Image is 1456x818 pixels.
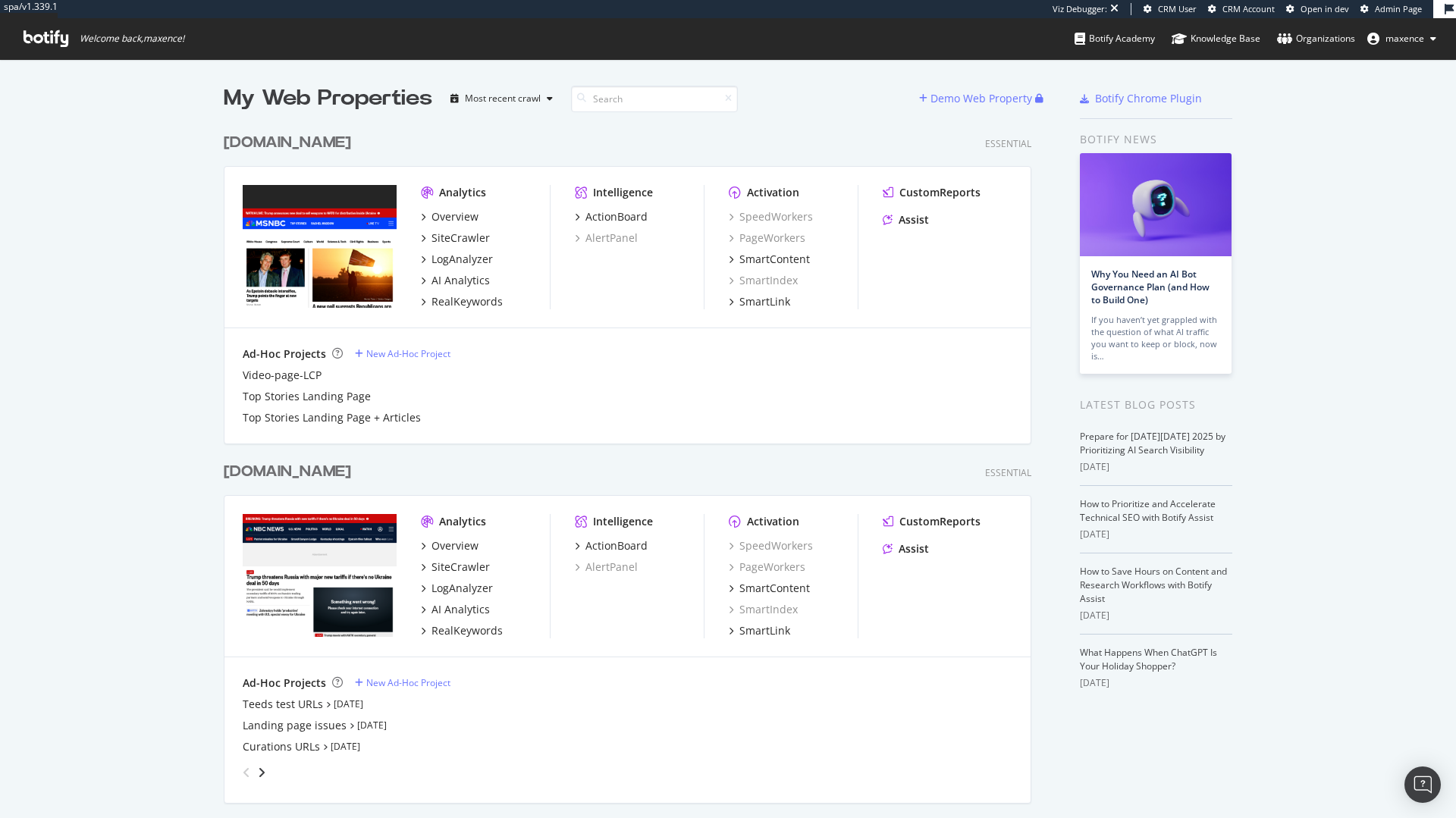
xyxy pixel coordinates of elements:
span: Admin Page [1375,3,1422,14]
div: Analytics [439,514,486,529]
a: New Ad-Hoc Project [355,676,450,689]
a: Demo Web Property [919,92,1035,105]
a: Overview [421,209,479,224]
a: Overview [421,538,479,553]
a: SmartContent [729,581,810,596]
div: Most recent crawl [465,94,541,103]
div: Ad-Hoc Projects [243,675,326,691]
div: Intelligence [593,185,653,200]
a: Curations URLs [243,739,320,754]
a: [DOMAIN_NAME] [224,132,357,154]
a: SiteCrawler [421,230,490,246]
a: RealKeywords [421,294,503,309]
div: Demo Web Property [930,91,1032,106]
div: SmartContent [739,581,810,596]
div: Botify Chrome Plugin [1095,91,1202,106]
div: AI Analytics [431,602,490,617]
a: Organizations [1277,18,1355,59]
div: [DATE] [1080,528,1232,541]
div: Open Intercom Messenger [1404,766,1441,803]
a: Why You Need an AI Bot Governance Plan (and How to Build One) [1091,268,1210,306]
img: Why You Need an AI Bot Governance Plan (and How to Build One) [1080,153,1232,256]
a: How to Save Hours on Content and Research Workflows with Botify Assist [1080,565,1227,605]
div: ActionBoard [585,209,648,224]
div: angle-right [256,765,267,780]
a: SmartLink [729,294,790,309]
span: Open in dev [1301,3,1349,14]
a: [DOMAIN_NAME] [224,461,357,483]
a: What Happens When ChatGPT Is Your Holiday Shopper? [1080,646,1217,672]
a: AlertPanel [575,559,638,575]
a: LogAnalyzer [421,252,493,267]
a: SmartLink [729,623,790,638]
button: Most recent crawl [444,86,559,111]
div: ActionBoard [585,538,648,553]
div: Overview [431,538,479,553]
div: [DATE] [1080,609,1232,622]
div: PageWorkers [729,559,805,575]
a: SmartIndex [729,602,798,617]
a: Top Stories Landing Page + Articles [243,410,421,425]
a: Prepare for [DATE][DATE] 2025 by Prioritizing AI Search Visibility [1080,430,1225,456]
img: msnbc.com [243,185,397,308]
div: Essential [985,466,1031,479]
a: [DATE] [334,697,363,710]
span: maxence [1385,32,1424,45]
a: SpeedWorkers [729,209,813,224]
div: LogAnalyzer [431,252,493,267]
div: Analytics [439,185,486,200]
a: RealKeywords [421,623,503,638]
div: If you haven’t yet grappled with the question of what AI traffic you want to keep or block, now is… [1091,314,1220,362]
div: New Ad-Hoc Project [366,676,450,689]
div: [DOMAIN_NAME] [224,132,351,154]
a: Knowledge Base [1172,18,1260,59]
a: ActionBoard [575,209,648,224]
a: SiteCrawler [421,559,490,575]
a: SmartContent [729,252,810,267]
div: [DATE] [1080,460,1232,474]
a: How to Prioritize and Accelerate Technical SEO with Botify Assist [1080,497,1216,524]
div: CustomReports [899,185,981,200]
div: angle-left [237,760,256,785]
a: Teeds test URLs [243,697,323,712]
a: Botify Academy [1075,18,1155,59]
div: LogAnalyzer [431,581,493,596]
button: Demo Web Property [919,86,1035,111]
div: Latest Blog Posts [1080,396,1232,413]
a: Top Stories Landing Page [243,389,371,404]
div: SiteCrawler [431,230,490,246]
a: Admin Page [1360,3,1422,15]
div: RealKeywords [431,623,503,638]
div: SmartLink [739,294,790,309]
a: SmartIndex [729,273,798,288]
a: AlertPanel [575,230,638,246]
a: Assist [883,212,929,227]
a: Assist [883,541,929,556]
div: New Ad-Hoc Project [366,347,450,360]
span: Welcome back, maxence ! [80,33,184,45]
div: Essential [985,137,1031,150]
div: AI Analytics [431,273,490,288]
div: Activation [747,514,799,529]
div: Overview [431,209,479,224]
div: RealKeywords [431,294,503,309]
div: Intelligence [593,514,653,529]
div: SpeedWorkers [729,538,813,553]
div: Botify news [1080,131,1232,148]
div: SmartLink [739,623,790,638]
div: Landing page issues [243,718,347,733]
div: Knowledge Base [1172,31,1260,46]
a: PageWorkers [729,230,805,246]
div: Activation [747,185,799,200]
a: Video-page-LCP [243,368,322,383]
